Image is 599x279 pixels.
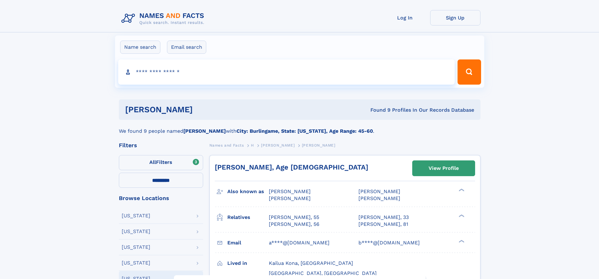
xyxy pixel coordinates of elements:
[149,159,156,165] span: All
[119,155,203,170] label: Filters
[269,214,319,221] a: [PERSON_NAME], 55
[458,59,481,85] button: Search Button
[261,141,295,149] a: [PERSON_NAME]
[209,141,244,149] a: Names and Facts
[125,106,282,114] h1: [PERSON_NAME]
[457,188,465,192] div: ❯
[167,41,206,54] label: Email search
[215,163,368,171] a: [PERSON_NAME], Age [DEMOGRAPHIC_DATA]
[358,221,408,228] a: [PERSON_NAME], 81
[227,186,269,197] h3: Also known as
[457,214,465,218] div: ❯
[122,260,150,265] div: [US_STATE]
[261,143,295,148] span: [PERSON_NAME]
[251,143,254,148] span: H
[430,10,480,25] a: Sign Up
[358,214,409,221] a: [PERSON_NAME], 33
[236,128,373,134] b: City: Burlingame, State: [US_STATE], Age Range: 45-60
[358,195,400,201] span: [PERSON_NAME]
[227,258,269,269] h3: Lived in
[269,270,377,276] span: [GEOGRAPHIC_DATA], [GEOGRAPHIC_DATA]
[429,161,459,176] div: View Profile
[413,161,475,176] a: View Profile
[457,239,465,243] div: ❯
[118,59,455,85] input: search input
[281,107,474,114] div: Found 9 Profiles In Our Records Database
[122,213,150,218] div: [US_STATE]
[183,128,226,134] b: [PERSON_NAME]
[119,120,480,135] div: We found 9 people named with .
[269,260,353,266] span: Kailua Kona, [GEOGRAPHIC_DATA]
[119,142,203,148] div: Filters
[358,188,400,194] span: [PERSON_NAME]
[269,221,319,228] a: [PERSON_NAME], 56
[227,237,269,248] h3: Email
[119,10,209,27] img: Logo Names and Facts
[122,229,150,234] div: [US_STATE]
[122,245,150,250] div: [US_STATE]
[227,212,269,223] h3: Relatives
[302,143,336,148] span: [PERSON_NAME]
[120,41,160,54] label: Name search
[251,141,254,149] a: H
[380,10,430,25] a: Log In
[269,195,311,201] span: [PERSON_NAME]
[119,195,203,201] div: Browse Locations
[269,188,311,194] span: [PERSON_NAME]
